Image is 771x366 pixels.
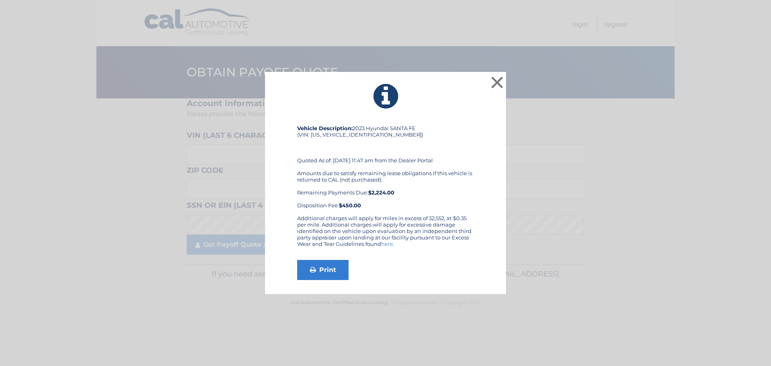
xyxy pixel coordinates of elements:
strong: $450.00 [339,202,361,209]
div: Additional charges will apply for miles in excess of 32,552, at $0.35 per mile. Additional charge... [297,215,474,254]
button: × [489,74,505,90]
strong: Vehicle Description: [297,125,353,131]
div: Amounts due to satisfy remaining lease obligations if this vehicle is returned to CAL (not purcha... [297,170,474,209]
b: $2,224.00 [368,189,394,196]
a: Print [297,260,349,280]
a: here [381,241,393,247]
div: 2023 Hyundai SANTA FE (VIN: [US_VEHICLE_IDENTIFICATION_NUMBER]) Quoted As of: [DATE] 11:47 am fro... [297,125,474,215]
